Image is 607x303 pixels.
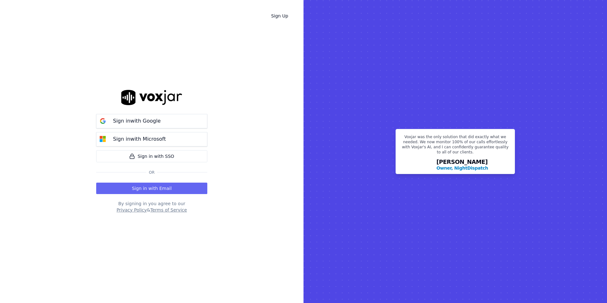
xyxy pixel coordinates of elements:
button: Sign inwith Google [96,114,207,128]
img: logo [121,90,182,105]
p: Owner, NightDispatch [437,165,488,171]
img: google Sign in button [97,115,109,127]
p: Voxjar was the only solution that did exactly what we needed. We now monitor 100% of our calls ef... [400,134,511,157]
div: [PERSON_NAME] [437,159,488,171]
button: Privacy Policy [117,207,147,213]
button: Terms of Service [150,207,187,213]
p: Sign in with Microsoft [113,135,166,143]
span: Or [146,170,157,175]
div: By signing in you agree to our & [96,200,207,213]
button: Sign inwith Microsoft [96,132,207,146]
p: Sign in with Google [113,117,161,125]
a: Sign in with SSO [96,150,207,162]
button: Sign in with Email [96,183,207,194]
a: Sign Up [266,10,293,22]
img: microsoft Sign in button [97,133,109,145]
